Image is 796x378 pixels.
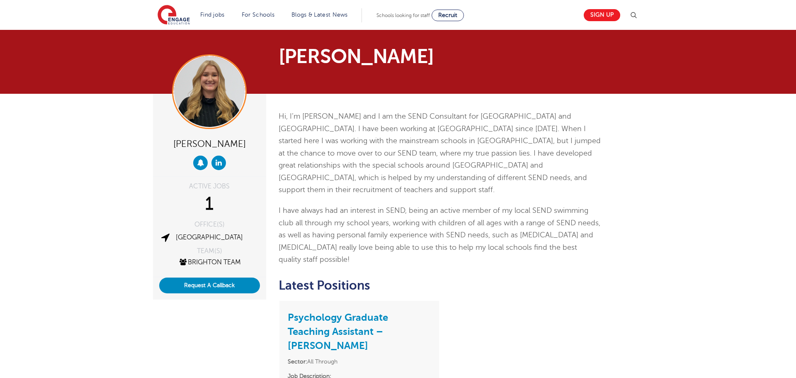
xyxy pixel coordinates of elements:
li: All Through [288,357,431,366]
button: Request A Callback [159,278,260,293]
a: Brighton Team [178,259,241,266]
div: TEAM(S) [159,248,260,254]
h1: [PERSON_NAME] [279,46,476,66]
a: Find jobs [200,12,225,18]
div: [PERSON_NAME] [159,135,260,151]
div: OFFICE(S) [159,221,260,228]
span: Recruit [438,12,457,18]
p: Hi, I’m [PERSON_NAME] and I am the SEND Consultant for [GEOGRAPHIC_DATA] and [GEOGRAPHIC_DATA]. I... [279,110,602,196]
a: Recruit [432,10,464,21]
img: Engage Education [158,5,190,26]
h2: Latest Positions [279,278,602,293]
a: Psychology Graduate Teaching Assistant – [PERSON_NAME] [288,312,388,351]
p: I have always had an interest in SEND, being an active member of my local SEND swimming club all ... [279,205,602,266]
a: [GEOGRAPHIC_DATA] [176,234,243,241]
strong: Sector: [288,358,307,365]
a: For Schools [242,12,274,18]
a: Blogs & Latest News [291,12,348,18]
div: 1 [159,194,260,215]
span: Schools looking for staff [376,12,430,18]
a: Sign up [584,9,620,21]
div: ACTIVE JOBS [159,183,260,190]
